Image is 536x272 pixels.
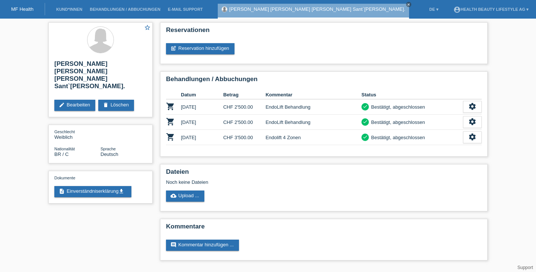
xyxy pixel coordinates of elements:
h2: Dateien [166,168,482,179]
i: check [363,134,368,140]
i: delete [103,102,109,108]
a: [PERSON_NAME] [PERSON_NAME] [PERSON_NAME] Sant`[PERSON_NAME]. [229,6,405,12]
th: Datum [181,90,223,99]
i: close [407,3,411,6]
td: EndoLift Behandlung [265,99,361,115]
i: description [59,188,65,194]
i: POSP00015906 [166,102,175,111]
i: check [363,119,368,124]
th: Betrag [223,90,266,99]
a: editBearbeiten [54,100,95,111]
a: Kund*innen [52,7,86,12]
a: Support [517,265,533,270]
span: Geschlecht [54,129,75,134]
div: Weiblich [54,129,100,140]
a: post_addReservation hinzufügen [166,43,234,54]
span: Brasilien / C / 02.12.1997 [54,151,68,157]
h2: Reservationen [166,26,482,38]
i: settings [468,133,476,141]
a: E-Mail Support [164,7,207,12]
td: EndoLift Behandlung [265,115,361,130]
i: settings [468,102,476,111]
div: Noch keine Dateien [166,179,393,185]
td: [DATE] [181,115,223,130]
span: Dokumente [54,176,75,180]
i: comment [170,242,176,248]
span: Nationalität [54,147,75,151]
a: star_border [144,24,151,32]
a: deleteLöschen [98,100,134,111]
td: Endolift 4 Zonen [265,130,361,145]
th: Kommentar [265,90,361,99]
a: Behandlungen / Abbuchungen [86,7,164,12]
a: account_circleHealth Beauty Lifestyle AG ▾ [450,7,532,12]
th: Status [361,90,463,99]
td: [DATE] [181,99,223,115]
a: MF Health [11,6,33,12]
i: cloud_upload [170,193,176,199]
a: close [406,2,411,7]
div: Bestätigt, abgeschlossen [369,118,425,126]
span: Sprache [100,147,116,151]
i: account_circle [453,6,461,13]
span: Deutsch [100,151,118,157]
td: CHF 3'500.00 [223,130,266,145]
a: cloud_uploadUpload ... [166,191,204,202]
i: star_border [144,24,151,31]
i: settings [468,118,476,126]
i: get_app [118,188,124,194]
i: edit [59,102,65,108]
i: POSP00016891 [166,117,175,126]
td: [DATE] [181,130,223,145]
td: CHF 2'500.00 [223,115,266,130]
div: Bestätigt, abgeschlossen [369,134,425,141]
a: DE ▾ [425,7,442,12]
i: check [363,104,368,109]
h2: Kommentare [166,223,482,234]
div: Bestätigt, abgeschlossen [369,103,425,111]
td: CHF 2'500.00 [223,99,266,115]
i: POSP00026404 [166,132,175,141]
h2: [PERSON_NAME] [PERSON_NAME] [PERSON_NAME] Sant`[PERSON_NAME]. [54,60,147,94]
a: descriptionEinverständniserklärungget_app [54,186,131,197]
i: post_add [170,45,176,51]
h2: Behandlungen / Abbuchungen [166,76,482,87]
a: commentKommentar hinzufügen ... [166,240,239,251]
